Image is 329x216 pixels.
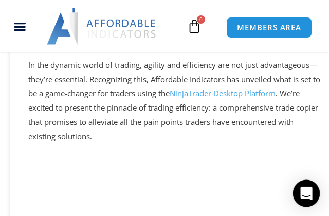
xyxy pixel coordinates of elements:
[4,16,36,36] div: Menu Toggle
[237,24,301,31] span: MEMBERS AREA
[293,180,320,207] div: Open Intercom Messenger
[28,58,321,144] p: In the dynamic world of trading, agility and efficiency are not just advantageous—they’re essenti...
[170,88,276,98] a: NinjaTrader Desktop Platform
[226,17,312,38] a: MEMBERS AREA
[197,15,205,24] span: 0
[47,8,157,45] img: LogoAI | Affordable Indicators – NinjaTrader
[172,11,217,41] a: 0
